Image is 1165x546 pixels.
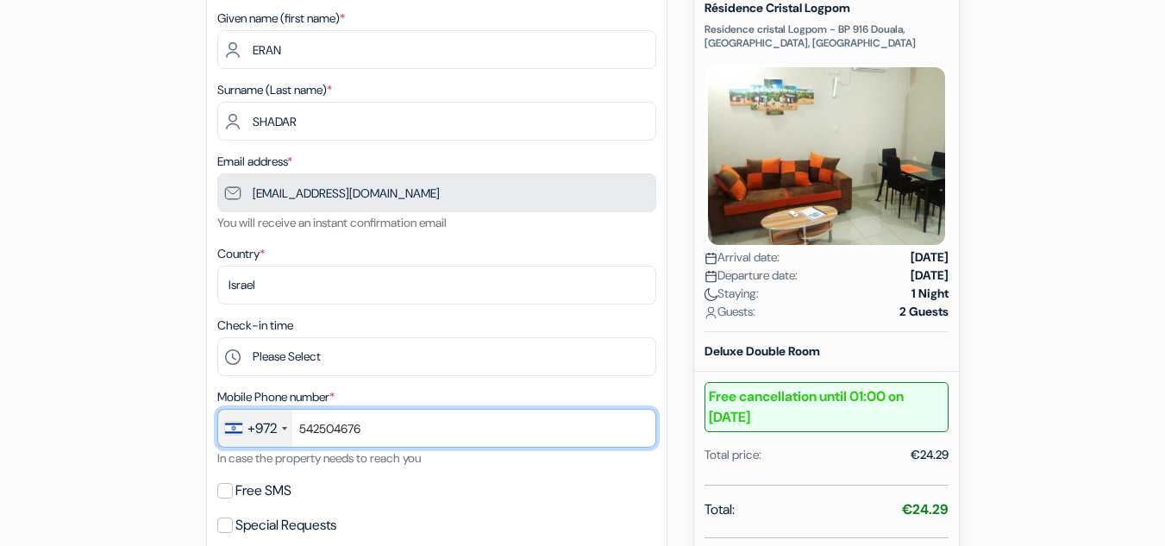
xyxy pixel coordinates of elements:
div: Total price: [705,446,761,464]
div: Israel (‫ישראל‬‎): +972 [218,410,292,447]
span: Total: [705,499,735,520]
img: user_icon.svg [705,306,717,319]
small: In case the property needs to reach you [217,450,421,466]
label: Free SMS [235,479,291,503]
h5: Résidence Cristal Logpom [705,1,949,16]
strong: 2 Guests [899,303,949,321]
input: Enter first name [217,30,656,69]
small: You will receive an instant confirmation email [217,215,447,230]
p: Residence cristal Logpom - BP 916 Douala, [GEOGRAPHIC_DATA], [GEOGRAPHIC_DATA] [705,22,949,50]
label: Email address [217,153,292,171]
span: Departure date: [705,267,798,285]
span: Staying: [705,285,759,303]
div: €24.29 [911,446,949,464]
b: Free cancellation until 01:00 on [DATE] [705,382,949,432]
label: Check-in time [217,317,293,335]
label: Given name (first name) [217,9,345,28]
strong: 1 Night [911,285,949,303]
b: Deluxe Double Room [705,343,820,359]
img: calendar.svg [705,252,717,265]
span: Guests: [705,303,755,321]
label: Country [217,245,265,263]
div: +972 [247,418,277,439]
strong: [DATE] [911,267,949,285]
strong: €24.29 [902,500,949,518]
label: Mobile Phone number [217,388,335,406]
input: 50-234-5678 [217,409,656,448]
strong: [DATE] [911,248,949,267]
img: calendar.svg [705,270,717,283]
img: moon.svg [705,288,717,301]
input: Enter email address [217,173,656,212]
label: Surname (Last name) [217,81,332,99]
span: Arrival date: [705,248,780,267]
input: Enter last name [217,102,656,141]
label: Special Requests [235,513,336,537]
